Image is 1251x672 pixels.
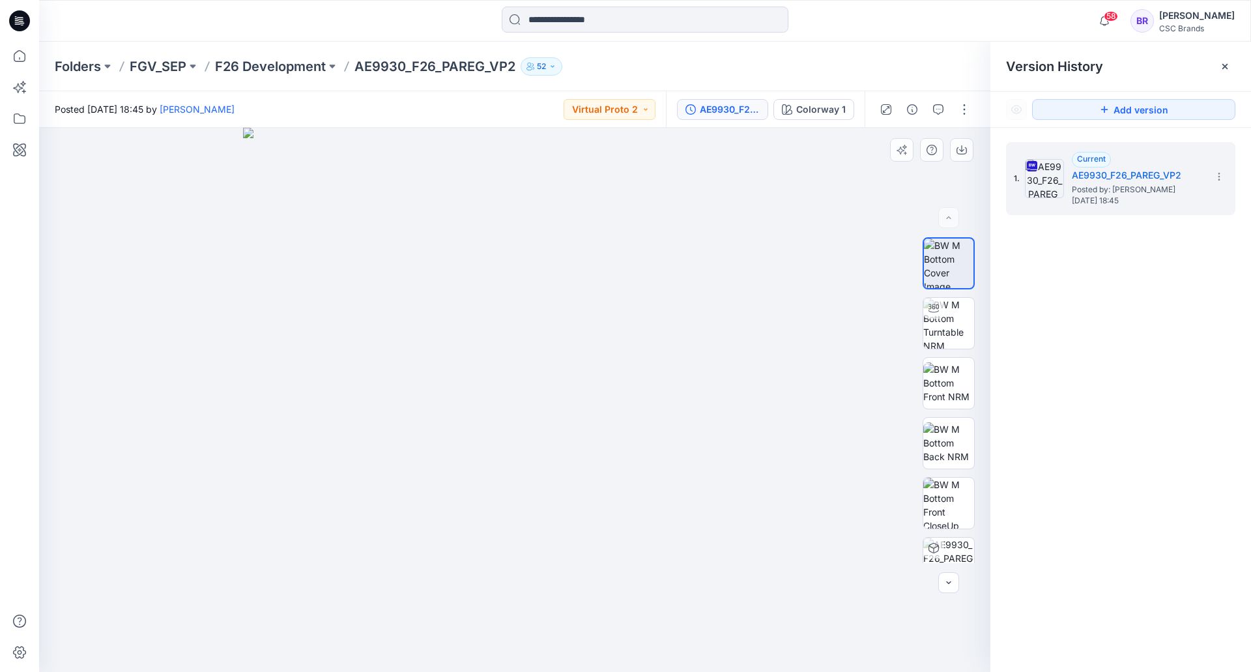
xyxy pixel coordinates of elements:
[1159,8,1235,23] div: [PERSON_NAME]
[1072,196,1202,205] span: [DATE] 18:45
[902,99,923,120] button: Details
[924,239,973,288] img: BW M Bottom Cover Image NRM
[1072,168,1202,183] h5: AE9930_F26_PAREG_VP2
[1006,99,1027,120] button: Show Hidden Versions
[923,422,974,463] img: BW M Bottom Back NRM
[1104,11,1118,22] span: 58
[1032,99,1235,120] button: Add version
[243,128,787,672] img: eyJhbGciOiJIUzI1NiIsImtpZCI6IjAiLCJzbHQiOiJzZXMiLCJ0eXAiOiJKV1QifQ.eyJkYXRhIjp7InR5cGUiOiJzdG9yYW...
[1130,9,1154,33] div: BR
[130,57,186,76] a: FGV_SEP
[160,104,235,115] a: [PERSON_NAME]
[1006,59,1103,74] span: Version History
[537,59,546,74] p: 52
[521,57,562,76] button: 52
[1025,159,1064,198] img: AE9930_F26_PAREG_VP2
[1072,183,1202,196] span: Posted by: Bapu Ramachandra
[923,362,974,403] img: BW M Bottom Front NRM
[677,99,768,120] button: AE9930_F26_PAREG_VP2
[773,99,854,120] button: Colorway 1
[1159,23,1235,33] div: CSC Brands
[1077,154,1106,164] span: Current
[923,298,974,349] img: BW M Bottom Turntable NRM
[215,57,326,76] a: F26 Development
[923,538,974,589] img: AE9930_F26_PAREG_VP2 Colorway 1
[1220,61,1230,72] button: Close
[1014,173,1020,184] span: 1.
[923,478,974,529] img: BW M Bottom Front CloseUp NRM
[354,57,515,76] p: AE9930_F26_PAREG_VP2
[55,57,101,76] a: Folders
[700,102,760,117] div: AE9930_F26_PAREG_VP2
[796,102,846,117] div: Colorway 1
[55,102,235,116] span: Posted [DATE] 18:45 by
